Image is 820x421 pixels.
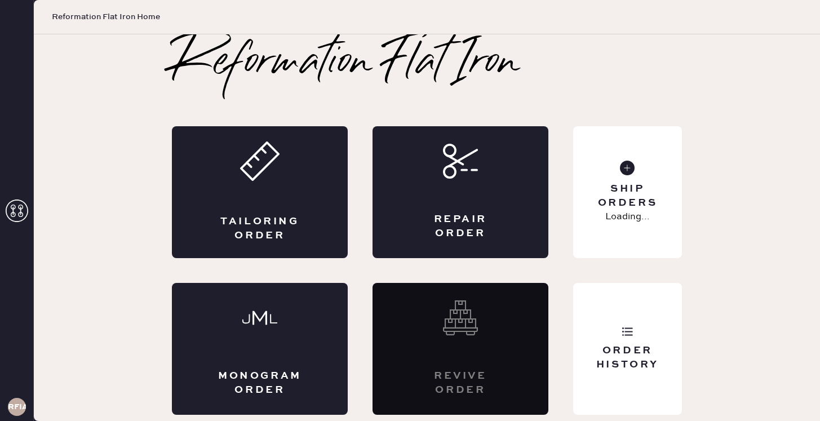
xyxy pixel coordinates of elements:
span: Reformation Flat Iron Home [52,11,160,23]
p: Loading... [605,210,650,224]
h2: Reformation Flat Iron [172,41,521,86]
div: Monogram Order [217,369,303,397]
div: Interested? Contact us at care@hemster.co [373,283,548,415]
div: Revive order [418,369,503,397]
div: Order History [582,344,673,372]
div: Tailoring Order [217,215,303,243]
div: Ship Orders [582,182,673,210]
div: Repair Order [418,212,503,241]
h3: RFIA [8,403,26,411]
